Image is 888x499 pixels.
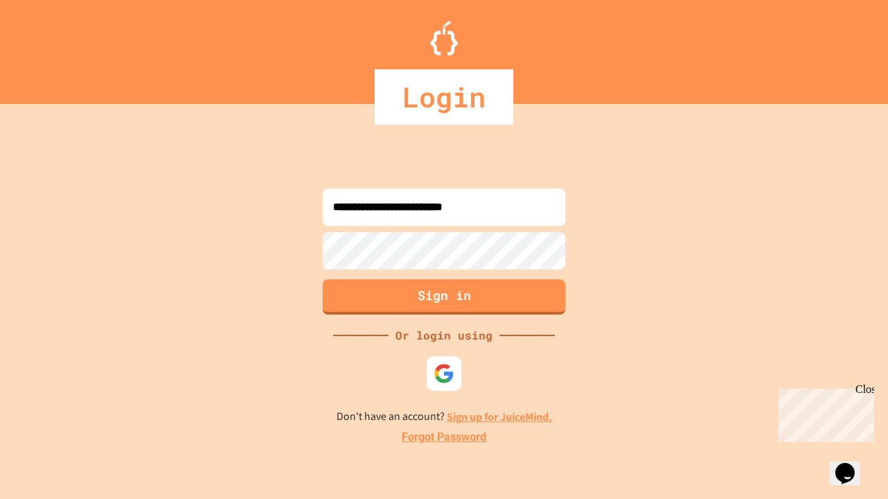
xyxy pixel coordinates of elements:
a: Sign up for JuiceMind. [447,410,552,424]
iframe: chat widget [830,444,874,485]
img: google-icon.svg [434,363,454,384]
img: Logo.svg [430,21,458,55]
div: Or login using [388,327,499,344]
div: Login [375,69,513,125]
button: Sign in [323,279,565,315]
iframe: chat widget [773,383,874,442]
p: Don't have an account? [336,408,552,426]
div: Chat with us now!Close [6,6,96,88]
a: Forgot Password [402,429,486,446]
